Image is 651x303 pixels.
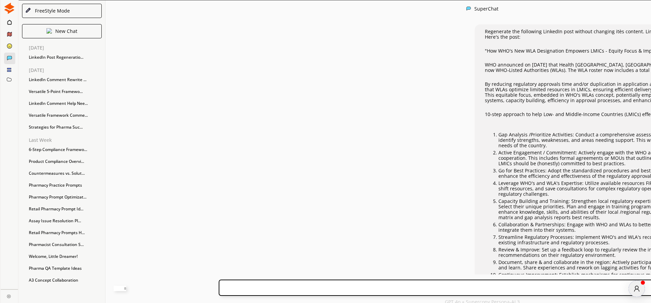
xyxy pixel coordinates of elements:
div: Pharmacy Prompt Optimizat... [25,192,105,202]
div: LinkedIn Comment Help Nee... [25,98,105,109]
div: Pharmacist Consultation S... [25,240,105,250]
img: Close [4,3,15,14]
div: Pharma QA Template Ideas [25,263,105,273]
img: Close [46,28,52,34]
p: [DATE] [29,45,105,51]
div: LinkedIn Post Regeneratio... [25,52,105,62]
div: Versatile 5-Point Framewo... [25,87,105,97]
div: Countermeasures vs. Solut... [25,168,105,178]
div: FreeStyle Mode [33,8,70,14]
div: 6-Step Compliance Framewo... [25,145,105,155]
div: LinkedIn Comment Rewrite ... [25,75,105,85]
p: New Chat [55,29,77,34]
p: Last Week [29,137,105,143]
img: Close [7,294,11,298]
div: Versatile Framework Comme... [25,110,105,120]
a: Close [1,289,18,301]
button: atlas-launcher [629,281,645,297]
div: Assay Issue Resolution Pl... [25,216,105,226]
p: [DATE] [29,68,105,73]
img: Close [466,6,471,11]
div: Welcome, Little Dreamer! [25,251,105,262]
div: Product Compliance Overvi... [25,156,105,167]
div: Retail Pharmacy Prompts H... [25,228,105,238]
div: SuperChat [474,6,498,12]
div: Pharmacy Practice Prompts [25,180,105,190]
div: Strategies for Pharma Suc... [25,122,105,132]
div: Retail Pharmacy Prompt Id... [25,204,105,214]
img: Close [25,7,31,14]
div: atlas-message-author-avatar [629,281,645,297]
div: A3 Concept Collaboration [25,275,105,285]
